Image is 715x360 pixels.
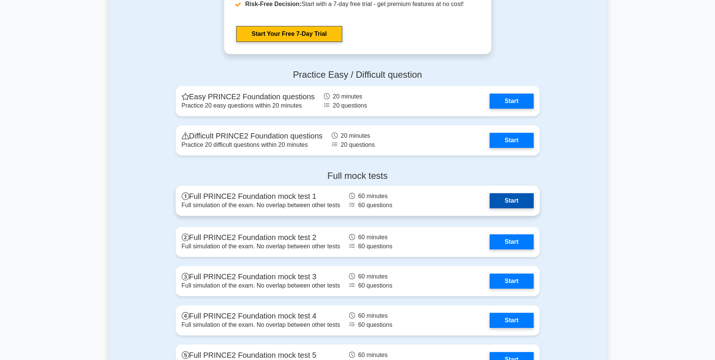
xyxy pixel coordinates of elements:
[236,26,342,42] a: Start Your Free 7-Day Trial
[490,133,533,148] a: Start
[490,313,533,328] a: Start
[490,274,533,289] a: Start
[490,94,533,109] a: Start
[176,171,540,182] h4: Full mock tests
[176,69,540,80] h4: Practice Easy / Difficult question
[490,234,533,249] a: Start
[490,193,533,208] a: Start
